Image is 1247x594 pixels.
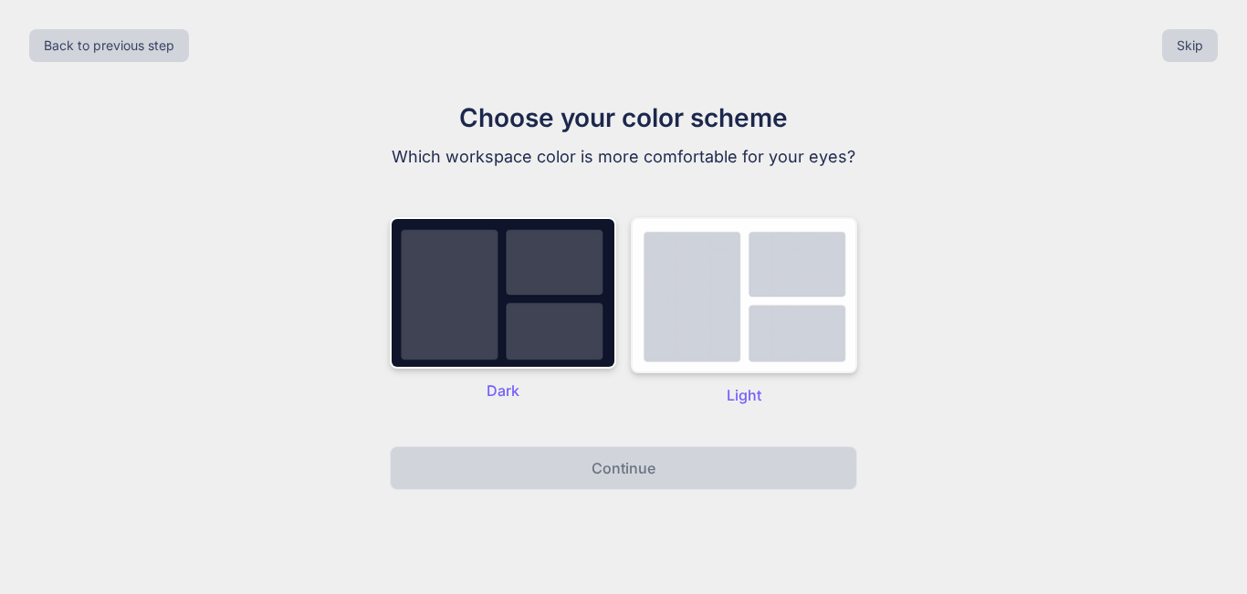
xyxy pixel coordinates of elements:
h1: Choose your color scheme [317,99,930,137]
p: Continue [592,457,655,479]
img: dark [631,217,857,373]
button: Continue [390,446,857,490]
button: Back to previous step [29,29,189,62]
p: Which workspace color is more comfortable for your eyes? [317,144,930,170]
img: dark [390,217,616,369]
p: Dark [390,380,616,401]
button: Skip [1162,29,1218,62]
p: Light [631,384,857,406]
